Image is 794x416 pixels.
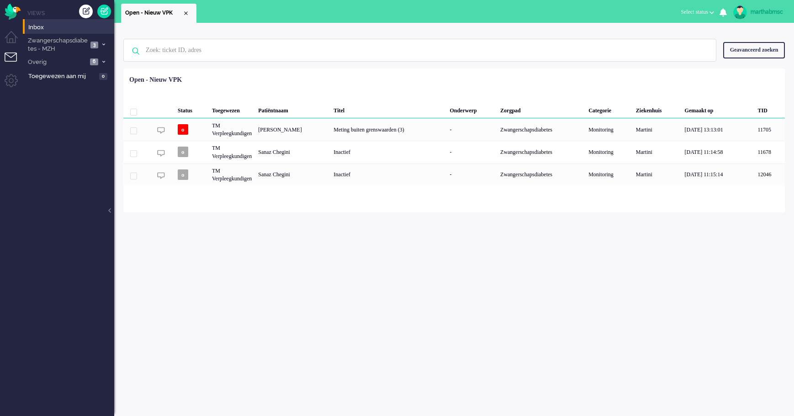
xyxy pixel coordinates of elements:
[99,73,107,80] span: 0
[79,5,93,18] div: Creëer ticket
[255,118,330,141] div: [PERSON_NAME]
[125,9,182,17] span: Open - Nieuw VPK
[121,4,196,23] li: View
[675,3,720,23] li: Select status
[5,6,21,13] a: Omnidesk
[209,141,255,163] div: TM Verpleegkundigen
[5,74,25,95] li: Admin menu
[139,39,704,61] input: Zoek: ticket ID, adres
[178,124,188,135] span: o
[26,58,87,67] span: Overig
[26,37,88,53] span: Zwangerschapsdiabetes - MZH
[682,163,755,186] div: [DATE] 11:15:14
[28,23,114,32] span: Inbox
[5,4,21,20] img: flow_omnibird.svg
[633,118,682,141] div: Martini
[129,75,182,84] div: Open - Nieuw VPK
[731,5,785,19] a: marthabmsc
[497,100,585,118] div: Zorgpad
[755,163,785,186] div: 12046
[497,163,585,186] div: Zwangerschapsdiabetes
[675,5,720,19] button: Select status
[755,118,785,141] div: 11705
[497,118,585,141] div: Zwangerschapsdiabetes
[255,141,330,163] div: Sanaz Chegini
[446,163,497,186] div: -
[446,118,497,141] div: -
[330,118,446,141] div: Meting buiten grenswaarden (3)
[255,100,330,118] div: Patiëntnaam
[330,163,446,186] div: Inactief
[209,118,255,141] div: TM Verpleegkundigen
[682,118,755,141] div: [DATE] 13:13:01
[175,100,209,118] div: Status
[633,163,682,186] div: Martini
[330,100,446,118] div: Titel
[497,141,585,163] div: Zwangerschapsdiabetes
[682,100,755,118] div: Gemaakt op
[26,71,114,81] a: Toegewezen aan mij 0
[27,9,114,17] li: Views
[681,9,708,15] span: Select status
[585,141,633,163] div: Monitoring
[157,126,165,134] img: ic_chat_grey.svg
[255,163,330,186] div: Sanaz Chegini
[123,141,785,163] div: 11678
[682,141,755,163] div: [DATE] 11:14:58
[157,172,165,179] img: ic_chat_grey.svg
[755,141,785,163] div: 11678
[124,39,148,63] img: ic-search-icon.svg
[5,31,25,52] li: Dashboard menu
[733,5,747,19] img: avatar
[585,163,633,186] div: Monitoring
[633,100,682,118] div: Ziekenhuis
[755,100,785,118] div: TID
[123,118,785,141] div: 11705
[157,149,165,157] img: ic_chat_grey.svg
[28,72,96,81] span: Toegewezen aan mij
[182,10,190,17] div: Close tab
[585,100,633,118] div: Categorie
[723,42,785,58] div: Geavanceerd zoeken
[446,141,497,163] div: -
[330,141,446,163] div: Inactief
[209,163,255,186] div: TM Verpleegkundigen
[446,100,497,118] div: Onderwerp
[5,53,25,73] li: Tickets menu
[751,7,785,16] div: marthabmsc
[90,42,98,48] span: 3
[123,163,785,186] div: 12046
[178,169,188,180] span: o
[26,22,114,32] a: Inbox
[209,100,255,118] div: Toegewezen
[178,147,188,157] span: o
[585,118,633,141] div: Monitoring
[97,5,111,18] a: Quick Ticket
[90,58,98,65] span: 6
[633,141,682,163] div: Martini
